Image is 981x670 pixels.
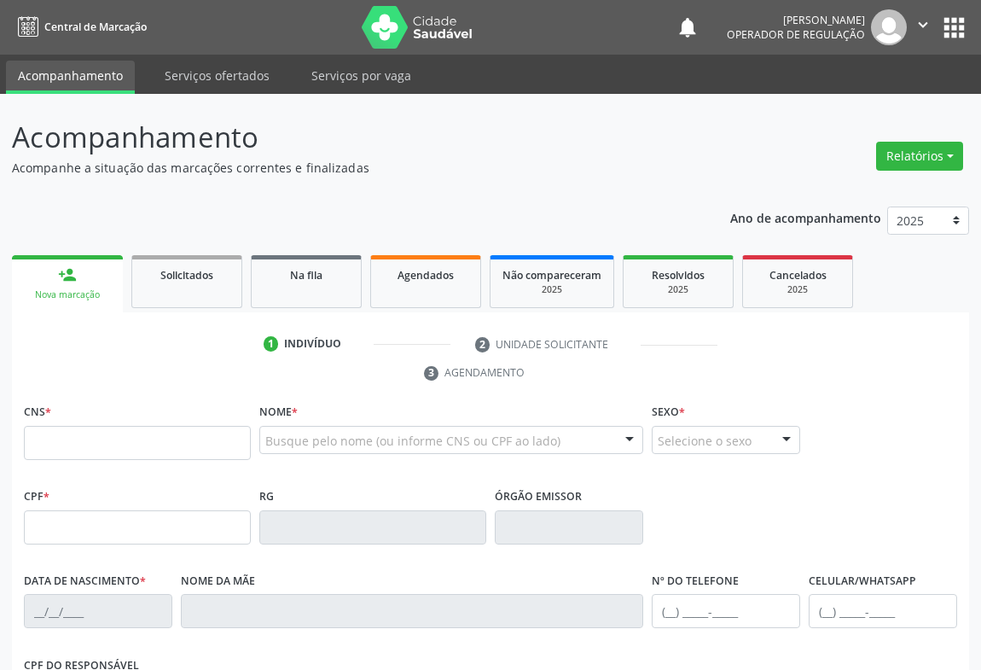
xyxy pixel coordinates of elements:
div: Indivíduo [284,336,341,352]
input: __/__/____ [24,594,172,628]
p: Acompanhamento [12,116,682,159]
span: Resolvidos [652,268,705,283]
span: Não compareceram [502,268,601,283]
label: CPF [24,484,49,510]
label: Sexo [652,399,685,426]
button: notifications [676,15,699,39]
label: Data de nascimento [24,568,146,595]
p: Ano de acompanhamento [730,207,881,228]
input: (__) _____-_____ [809,594,957,628]
span: Solicitados [160,268,213,283]
div: [PERSON_NAME] [727,13,865,27]
button:  [907,9,939,45]
input: (__) _____-_____ [652,594,800,628]
div: person_add [58,265,77,284]
div: 2025 [755,283,840,296]
span: Cancelados [769,268,827,283]
a: Serviços ofertados [153,61,282,90]
button: apps [939,13,969,43]
span: Na fila [290,268,322,283]
label: Nº do Telefone [652,568,739,595]
i:  [914,15,932,34]
div: 2025 [636,283,721,296]
a: Acompanhamento [6,61,135,94]
div: 2025 [502,283,601,296]
label: Nome da mãe [181,568,255,595]
label: RG [259,484,274,510]
span: Operador de regulação [727,27,865,42]
a: Central de Marcação [12,13,147,41]
label: Celular/WhatsApp [809,568,916,595]
label: Nome [259,399,298,426]
span: Selecione o sexo [658,432,752,450]
div: 1 [264,336,279,352]
label: Órgão emissor [495,484,582,510]
span: Busque pelo nome (ou informe CNS ou CPF ao lado) [265,432,560,450]
div: Nova marcação [24,288,111,301]
span: Agendados [398,268,454,283]
button: Relatórios [876,142,963,171]
p: Acompanhe a situação das marcações correntes e finalizadas [12,159,682,177]
span: Central de Marcação [44,20,147,34]
img: img [871,9,907,45]
a: Serviços por vaga [299,61,423,90]
label: CNS [24,399,51,426]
